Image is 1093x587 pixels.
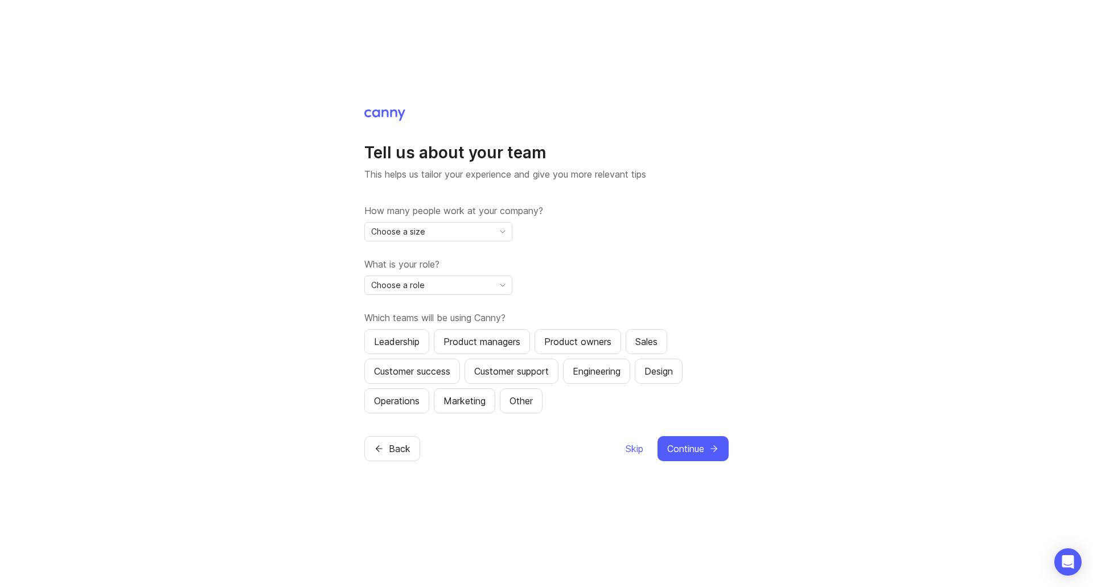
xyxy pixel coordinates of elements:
[364,257,729,271] label: What is your role?
[364,222,512,241] div: toggle menu
[364,436,420,461] button: Back
[1054,548,1082,576] div: Open Intercom Messenger
[474,364,549,378] div: Customer support
[625,436,644,461] button: Skip
[658,436,729,461] button: Continue
[364,167,729,181] p: This helps us tailor your experience and give you more relevant tips
[443,335,520,348] div: Product managers
[374,364,450,378] div: Customer success
[364,142,729,163] h1: Tell us about your team
[371,279,425,292] span: Choose a role
[500,388,543,413] button: Other
[364,109,405,121] img: Canny Home
[573,364,621,378] div: Engineering
[364,311,729,325] label: Which teams will be using Canny?
[509,394,533,408] div: Other
[364,204,729,217] label: How many people work at your company?
[667,442,704,455] span: Continue
[364,359,460,384] button: Customer success
[494,227,512,236] svg: toggle icon
[494,281,512,290] svg: toggle icon
[644,364,673,378] div: Design
[371,225,425,238] span: Choose a size
[563,359,630,384] button: Engineering
[535,329,621,354] button: Product owners
[465,359,558,384] button: Customer support
[434,329,530,354] button: Product managers
[626,329,667,354] button: Sales
[374,335,420,348] div: Leadership
[434,388,495,413] button: Marketing
[364,388,429,413] button: Operations
[443,394,486,408] div: Marketing
[364,329,429,354] button: Leadership
[626,442,643,455] span: Skip
[635,359,683,384] button: Design
[389,442,410,455] span: Back
[635,335,658,348] div: Sales
[364,276,512,295] div: toggle menu
[374,394,420,408] div: Operations
[544,335,611,348] div: Product owners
